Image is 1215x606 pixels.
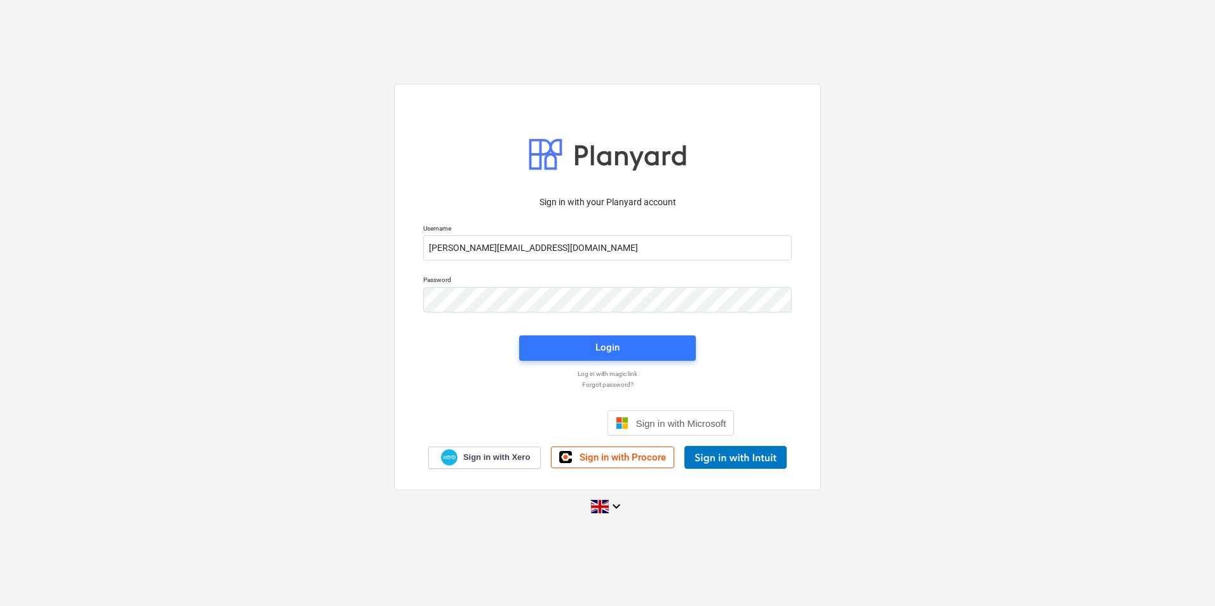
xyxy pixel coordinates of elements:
[463,452,530,463] span: Sign in with Xero
[423,235,792,260] input: Username
[609,499,624,514] i: keyboard_arrow_down
[441,449,458,466] img: Xero logo
[475,409,604,437] iframe: Sign in with Google Button
[595,339,620,356] div: Login
[519,335,696,361] button: Login
[423,224,792,235] p: Username
[428,447,541,469] a: Sign in with Xero
[417,370,798,378] a: Log in with magic link
[616,417,628,429] img: Microsoft logo
[417,380,798,389] a: Forgot password?
[1151,545,1215,606] iframe: Chat Widget
[580,452,666,463] span: Sign in with Procore
[423,276,792,286] p: Password
[636,418,726,429] span: Sign in with Microsoft
[423,196,792,209] p: Sign in with your Planyard account
[551,447,674,468] a: Sign in with Procore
